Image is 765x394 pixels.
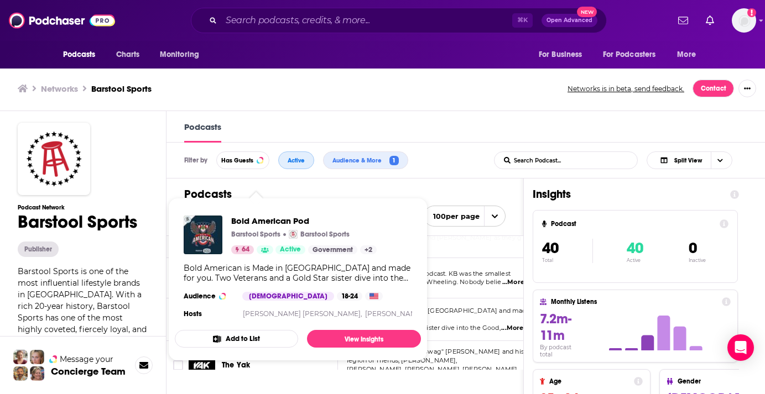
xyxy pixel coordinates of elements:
span: 1 [389,156,399,165]
h4: Podcast [551,220,715,228]
div: Search podcasts, credits, & more... [191,8,607,33]
button: open menu [55,44,110,65]
img: Jon Profile [13,366,28,381]
span: Message your [60,354,113,365]
span: Bold American is Made in [GEOGRAPHIC_DATA] and made for you. Two [347,307,530,323]
span: ...More [502,278,524,287]
h4: Age [549,377,629,385]
span: Monitoring [160,47,199,62]
img: Jules Profile [30,350,44,364]
span: A New Untold Story is a podcast. KB was the smallest [347,270,511,277]
span: Logged in as jerryparshall [732,8,756,33]
span: Open Advanced [547,18,592,23]
span: The Yak [222,360,250,370]
a: Bold American Pod [231,216,377,226]
span: 0 [689,239,697,258]
span: 100 per page [424,208,480,225]
a: +2 [360,245,377,254]
p: Inactive [689,258,706,263]
div: [DEMOGRAPHIC_DATA] [242,292,334,301]
span: More [677,47,696,62]
span: Barstool Sports is one of the most influential lifestyle brands in [GEOGRAPHIC_DATA]. With a rich... [18,266,147,392]
button: Open AdvancedNew [542,14,597,27]
span: ...More [501,324,523,333]
h3: Filter by [184,156,207,164]
div: Open Intercom Messenger [727,334,754,361]
span: Has Guests [221,157,253,164]
a: Contact [693,80,734,97]
img: Podchaser - Follow, Share and Rate Podcasts [9,10,115,31]
button: open menu [669,44,710,65]
button: Show profile menu [732,8,756,33]
h1: Barstool Sports [18,211,148,233]
p: Barstool Sports [231,230,280,239]
button: open menu [424,206,506,227]
h3: Audience [184,292,233,301]
button: Choose View [647,151,732,169]
p: Active [627,258,643,263]
a: Barstool SportsBarstool Sports [289,230,350,239]
a: Podcasts [184,122,221,143]
span: Audience & More [332,157,386,164]
p: Total [542,258,592,263]
h4: By podcast total [540,344,585,358]
h4: Hosts [184,309,202,318]
button: open menu [531,44,596,65]
span: New [577,7,597,17]
span: For Podcasters [603,47,656,62]
span: Charts [116,47,140,62]
h1: Podcasts [184,187,506,201]
h3: Podcast Network [18,204,148,211]
a: Barstool Sports [91,83,152,94]
h1: Insights [533,187,721,201]
a: Networks [41,83,78,94]
div: Bold American is Made in [GEOGRAPHIC_DATA] and made for you. Two Veterans and a Gold Star sister ... [184,263,412,283]
svg: Add a profile image [747,8,756,17]
a: Show notifications dropdown [701,11,719,30]
button: Add to List [175,330,298,348]
h3: Concierge Team [51,366,126,377]
img: Barstool Sports [289,230,298,239]
button: Show More Button [738,80,756,97]
input: Search podcasts, credits, & more... [221,12,512,29]
h2: Choose View [647,151,747,169]
span: Podcasts [63,47,96,62]
h4: Monthly Listens [551,298,717,306]
a: Show notifications dropdown [674,11,693,30]
button: open menu [596,44,672,65]
span: 40 [542,239,559,258]
span: 64 [242,244,249,255]
img: Barbara Profile [30,366,44,381]
a: Government [308,245,357,254]
span: [PERSON_NAME], [PERSON_NAME], [PERSON_NAME], [PERSON_NAME], [PERSON_NAME] [347,365,519,382]
img: User Profile [732,8,756,33]
button: open menu [152,44,214,65]
img: Bold American Pod [184,216,222,254]
span: Active [288,157,305,164]
a: View Insights [307,330,421,348]
span: 7.2m-11m [540,311,571,344]
a: 64 [231,245,254,254]
img: Barstool Sports logo [18,123,90,195]
span: Veterans and a Gold Star sister dive into the Good, [347,324,501,332]
p: Barstool Sports [300,230,350,239]
button: Active [278,151,314,169]
span: ⌘ K [512,13,533,28]
button: Publisher [18,241,59,257]
span: For Business [539,47,582,62]
span: [PERSON_NAME] "KBNoSwag" [PERSON_NAME] and his legion of friends; [PERSON_NAME], [347,348,524,364]
button: Networks is in beta, send feedback. [564,84,688,93]
button: Has Guests [216,151,269,169]
span: Split View [674,157,702,164]
a: [PERSON_NAME], [365,309,425,318]
span: Active [280,244,301,255]
button: Audience & More1 [323,151,408,169]
a: Charts [109,44,147,65]
div: 18-24 [337,292,362,301]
